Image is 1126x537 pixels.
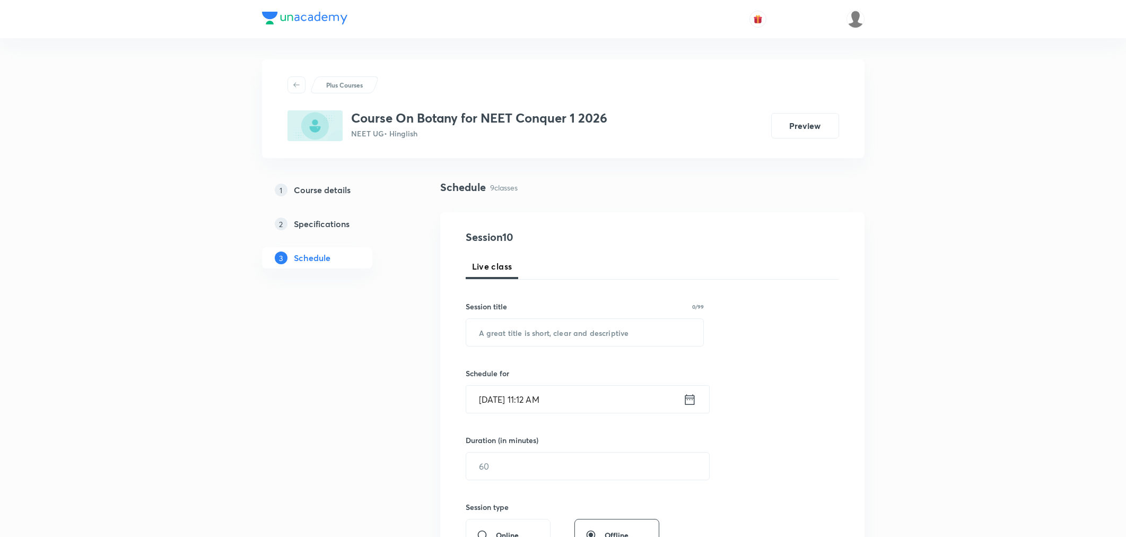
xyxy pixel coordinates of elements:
p: 1 [275,184,287,196]
button: avatar [749,11,766,28]
h4: Schedule [440,179,486,195]
p: 2 [275,218,287,230]
h4: Session 10 [466,229,659,245]
h6: Schedule for [466,368,704,379]
h5: Schedule [294,252,330,264]
h5: Specifications [294,218,350,230]
h6: Duration (in minutes) [466,435,538,446]
button: Preview [771,113,839,138]
a: 2Specifications [262,213,406,235]
img: Vivek Patil [846,10,865,28]
a: Company Logo [262,12,347,27]
p: 9 classes [490,182,518,193]
h6: Session title [466,301,507,312]
a: 1Course details [262,179,406,201]
input: A great title is short, clear and descriptive [466,319,704,346]
p: NEET UG • Hinglish [351,128,607,139]
img: avatar [753,14,763,24]
p: 0/99 [692,304,704,309]
h5: Course details [294,184,351,196]
span: Live class [472,260,512,273]
h3: Course On Botany for NEET Conquer 1 2026 [351,110,607,126]
h6: Session type [466,501,509,513]
img: C6A3891B-46CB-4684-BC61-A224009A87F9_plus.png [287,110,343,141]
p: Plus Courses [326,80,363,90]
input: 60 [466,453,709,480]
p: 3 [275,252,287,264]
img: Company Logo [262,12,347,24]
